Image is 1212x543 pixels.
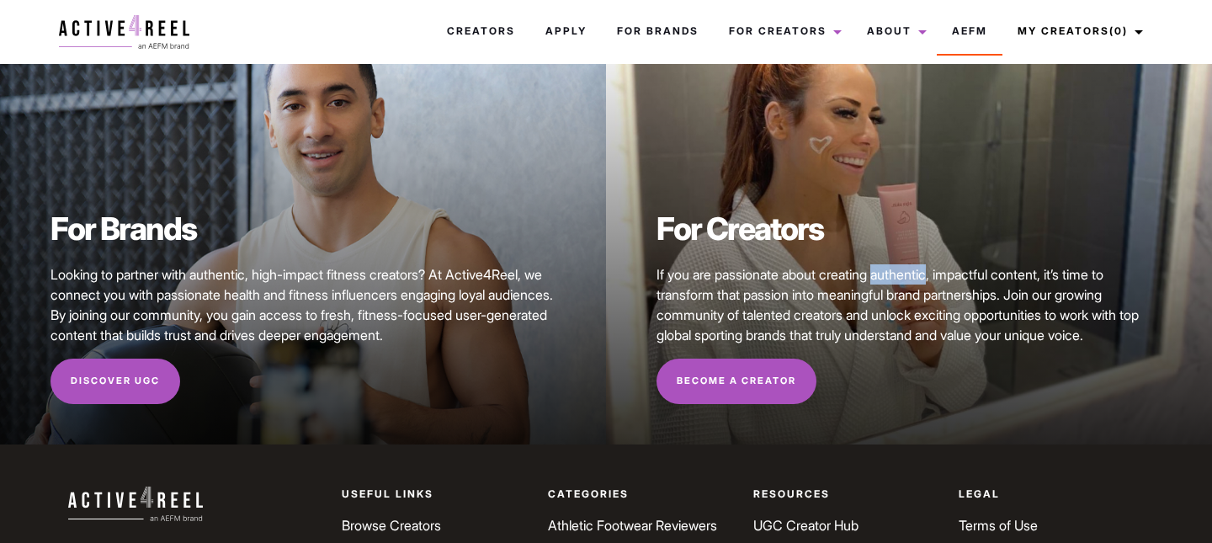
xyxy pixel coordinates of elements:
a: Browse Creators [342,517,441,534]
img: a4r-logo-white.svg [68,487,203,521]
a: Become a Creator [656,359,816,404]
a: UGC Creator Hub [753,517,858,534]
h2: For Brands [50,207,555,251]
span: (0) [1109,24,1128,37]
h2: For Creators [656,207,1161,251]
a: AEFM [937,8,1002,54]
p: Resources [753,487,938,502]
a: My Creators(0) [1002,8,1153,54]
p: Useful Links [342,487,527,502]
span: If you are passionate about creating authentic, impactful content, it’s time to transform that pa... [656,266,1139,343]
a: For Brands [602,8,714,54]
a: Terms of Use [959,517,1038,534]
a: About [852,8,937,54]
a: Apply [530,8,602,54]
p: Legal [959,487,1144,502]
a: For Creators [714,8,852,54]
img: a4r-logo.svg [59,15,189,49]
a: Creators [432,8,530,54]
a: Athletic Footwear Reviewers [548,517,717,534]
p: Looking to partner with authentic, high-impact fitness creators? At Active4Reel, we connect you w... [50,264,555,345]
p: Categories [548,487,733,502]
a: Discover UGC [50,359,180,404]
